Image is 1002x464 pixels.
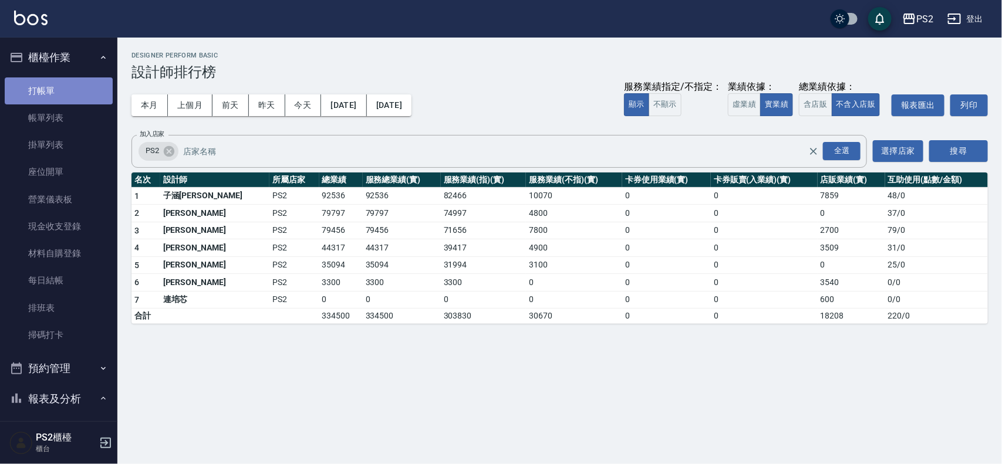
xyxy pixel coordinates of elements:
th: 卡券販賣(入業績)(實) [711,172,818,188]
td: 44317 [363,239,441,257]
td: 0 [319,291,363,309]
td: 79456 [363,222,441,239]
td: 合計 [131,309,160,324]
td: PS2 [269,291,319,309]
a: 營業儀表板 [5,186,113,213]
td: 79797 [363,205,441,222]
a: 每日結帳 [5,267,113,294]
td: 10070 [526,187,622,205]
td: 0 [711,205,818,222]
span: 5 [134,260,139,270]
button: 列印 [950,94,988,116]
td: 0 [711,274,818,292]
td: 0 [622,291,711,309]
div: 總業績依據： [799,81,886,93]
th: 店販業績(實) [818,172,885,188]
td: 0 [622,187,711,205]
td: 0 [363,291,441,309]
td: 3509 [818,239,885,257]
th: 服務總業績(實) [363,172,441,188]
div: 業績依據： [728,81,793,93]
td: 子涵[PERSON_NAME] [160,187,270,205]
td: 0 [622,274,711,292]
button: 不含入店販 [832,93,880,116]
td: PS2 [269,274,319,292]
button: [DATE] [321,94,366,116]
td: 39417 [441,239,527,257]
td: [PERSON_NAME] [160,222,270,239]
button: 今天 [285,94,322,116]
td: [PERSON_NAME] [160,205,270,222]
td: 7800 [526,222,622,239]
th: 服務業績(不指)(實) [526,172,622,188]
p: 櫃台 [36,443,96,454]
td: 44317 [319,239,363,257]
td: 0 [622,205,711,222]
td: PS2 [269,239,319,257]
h3: 設計師排行榜 [131,64,988,80]
td: 92536 [363,187,441,205]
td: 37 / 0 [885,205,988,222]
td: 3300 [363,274,441,292]
td: 0 [441,291,527,309]
td: 0 [622,256,711,274]
button: 不顯示 [649,93,682,116]
button: Open [821,140,863,162]
a: 報表目錄 [5,418,113,445]
button: 顯示 [624,93,649,116]
th: 卡券使用業績(實) [622,172,711,188]
td: [PERSON_NAME] [160,239,270,257]
td: 0 [711,222,818,239]
th: 所屬店家 [269,172,319,188]
a: 材料自購登錄 [5,240,113,267]
td: 0 [711,291,818,309]
button: 昨天 [249,94,285,116]
button: 含店販 [799,93,832,116]
td: 0 [818,256,885,274]
td: 79 / 0 [885,222,988,239]
td: 2700 [818,222,885,239]
td: 303830 [441,309,527,324]
td: 0 [711,187,818,205]
span: PS2 [139,145,166,157]
td: 71656 [441,222,527,239]
img: Logo [14,11,48,25]
th: 服務業績(指)(實) [441,172,527,188]
button: 實業績 [760,93,793,116]
span: 6 [134,277,139,287]
a: 掛單列表 [5,131,113,158]
a: 掃碼打卡 [5,321,113,348]
td: PS2 [269,256,319,274]
button: 選擇店家 [873,140,923,162]
td: 600 [818,291,885,309]
td: 0 [622,239,711,257]
td: 18208 [818,309,885,324]
button: PS2 [898,7,938,31]
span: 7 [134,295,139,304]
td: 31994 [441,256,527,274]
td: 0 [526,291,622,309]
a: 打帳單 [5,77,113,104]
td: 92536 [319,187,363,205]
button: 報表及分析 [5,384,113,414]
img: Person [9,431,33,455]
td: PS2 [269,222,319,239]
td: PS2 [269,187,319,205]
th: 總業績 [319,172,363,188]
td: 0 [711,239,818,257]
td: 0 [526,274,622,292]
button: save [868,7,892,31]
td: 0 [622,309,711,324]
td: 79456 [319,222,363,239]
td: 82466 [441,187,527,205]
td: 4800 [526,205,622,222]
button: 本月 [131,94,168,116]
td: 30670 [526,309,622,324]
td: 0 [622,222,711,239]
td: 25 / 0 [885,256,988,274]
td: 220 / 0 [885,309,988,324]
button: 報表匯出 [892,94,944,116]
a: 座位開單 [5,158,113,185]
button: 櫃檯作業 [5,42,113,73]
